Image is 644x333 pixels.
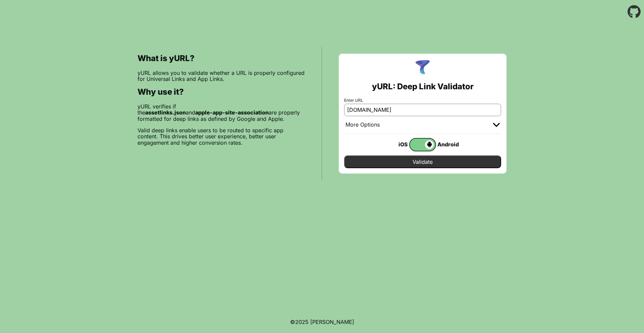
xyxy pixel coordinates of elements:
input: e.g. https://app.chayev.com/xyx [344,104,501,116]
p: yURL verifies if the and are properly formatted for deep links as defined by Google and Apple. [138,103,305,122]
p: yURL allows you to validate whether a URL is properly configured for Universal Links and App Links. [138,70,305,82]
label: Enter URL [344,98,501,103]
div: More Options [345,122,380,128]
img: yURL Logo [414,59,431,77]
h2: What is yURL? [138,54,305,63]
footer: © [290,311,354,333]
span: 2025 [295,319,309,325]
h2: yURL: Deep Link Validator [372,82,474,91]
div: Android [436,140,463,149]
h2: Why use it? [138,87,305,97]
p: Valid deep links enable users to be routed to specific app content. This drives better user exper... [138,127,305,146]
b: apple-app-site-association [195,109,269,116]
a: Michael Ibragimchayev's Personal Site [310,319,354,325]
input: Validate [344,155,501,168]
div: iOS [382,140,409,149]
b: assetlinks.json [145,109,186,116]
img: chevron [493,123,500,127]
